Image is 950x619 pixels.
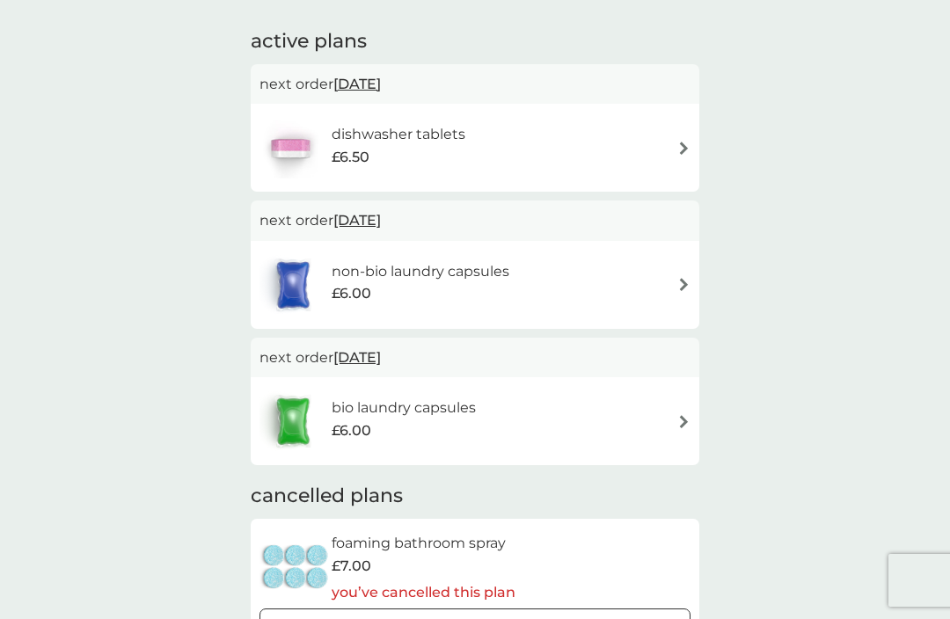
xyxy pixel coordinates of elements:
[259,390,326,452] img: bio laundry capsules
[333,67,381,101] span: [DATE]
[332,555,371,578] span: £7.00
[332,581,515,604] p: you’ve cancelled this plan
[333,340,381,375] span: [DATE]
[332,123,465,146] h6: dishwasher tablets
[332,282,371,305] span: £6.00
[332,532,515,555] h6: foaming bathroom spray
[332,397,476,419] h6: bio laundry capsules
[259,346,691,369] p: next order
[332,419,371,442] span: £6.00
[332,146,369,169] span: £6.50
[332,260,509,283] h6: non-bio laundry capsules
[333,203,381,237] span: [DATE]
[259,117,321,178] img: dishwasher tablets
[677,278,691,291] img: arrow right
[677,142,691,155] img: arrow right
[259,254,326,316] img: non-bio laundry capsules
[259,73,691,96] p: next order
[259,537,332,599] img: foaming bathroom spray
[251,483,699,510] h2: cancelled plans
[251,28,699,55] h2: active plans
[677,415,691,428] img: arrow right
[259,209,691,232] p: next order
